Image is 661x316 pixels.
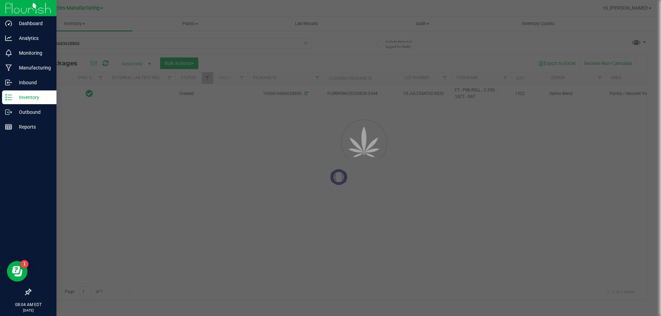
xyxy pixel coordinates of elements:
[5,50,12,56] inline-svg: Monitoring
[5,35,12,42] inline-svg: Analytics
[3,302,53,308] p: 08:04 AM EDT
[12,123,53,131] p: Reports
[12,78,53,87] p: Inbound
[5,123,12,130] inline-svg: Reports
[3,308,53,313] p: [DATE]
[5,109,12,116] inline-svg: Outbound
[12,64,53,72] p: Manufacturing
[12,108,53,116] p: Outbound
[12,34,53,42] p: Analytics
[12,19,53,28] p: Dashboard
[5,64,12,71] inline-svg: Manufacturing
[5,79,12,86] inline-svg: Inbound
[12,49,53,57] p: Monitoring
[7,261,28,282] iframe: Resource center
[5,94,12,101] inline-svg: Inventory
[5,20,12,27] inline-svg: Dashboard
[20,260,29,268] iframe: Resource center unread badge
[12,93,53,101] p: Inventory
